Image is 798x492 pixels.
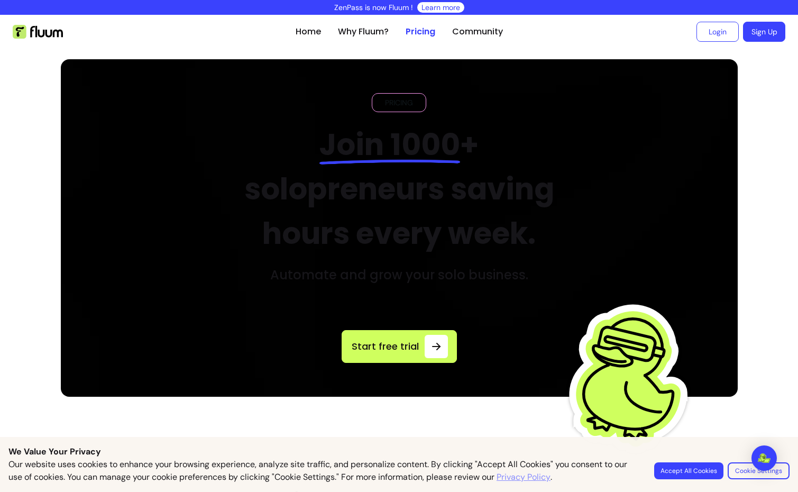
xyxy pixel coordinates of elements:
img: Fluum Logo [13,25,63,39]
a: Start free trial [342,330,457,363]
h2: + solopreneurs saving hours every week. [220,123,578,256]
a: Pricing [406,25,435,38]
img: Fluum Duck sticker [566,286,698,471]
span: Join 1000 [319,124,460,166]
a: Home [296,25,321,38]
a: Sign Up [743,22,785,42]
a: Login [696,22,739,42]
span: PRICING [381,97,417,108]
p: ZenPass is now Fluum ! [334,2,413,13]
p: We Value Your Privacy [8,445,790,458]
a: Community [452,25,503,38]
p: Our website uses cookies to enhance your browsing experience, analyze site traffic, and personali... [8,458,641,484]
a: Why Fluum? [338,25,389,38]
div: Open Intercom Messenger [751,445,777,471]
a: Learn more [421,2,460,13]
span: Start free trial [351,339,420,354]
h3: Automate and grow your solo business. [270,267,528,284]
a: Privacy Policy [497,471,551,484]
button: Cookie Settings [728,462,790,479]
button: Accept All Cookies [654,462,723,479]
